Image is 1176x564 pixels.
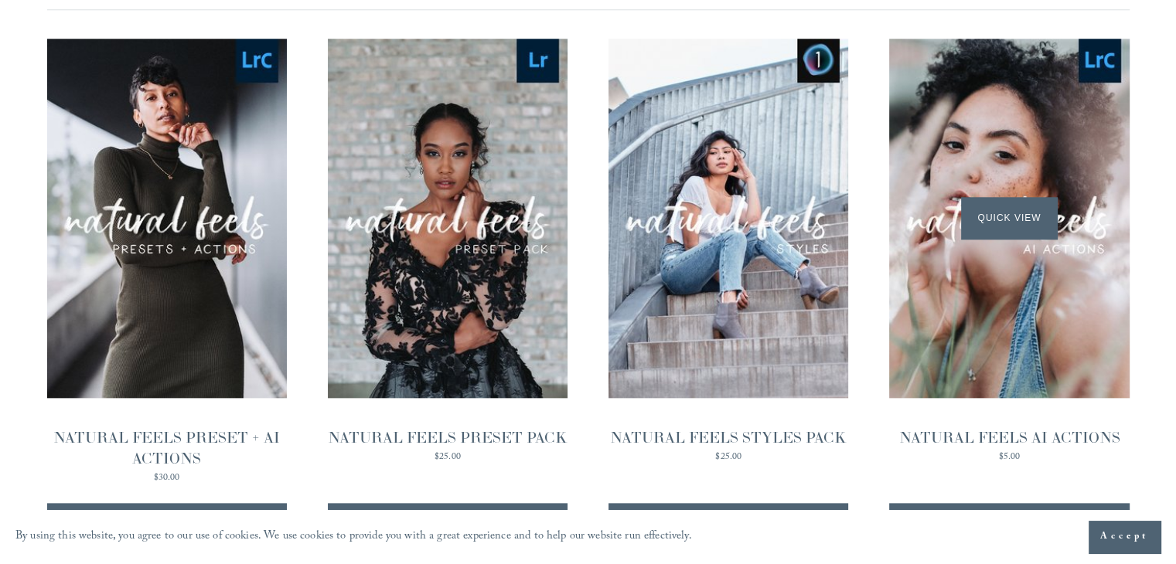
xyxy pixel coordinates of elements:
[47,474,287,483] div: $30.00
[328,503,568,537] button: Purchase
[608,39,848,465] a: NATURAL FEELS STYLES PACK
[889,503,1129,537] button: Purchase
[15,526,692,549] p: By using this website, you agree to our use of cookies. We use cookies to provide you with a grea...
[898,453,1120,462] div: $5.00
[961,197,1058,240] span: Quick View
[47,503,287,537] button: Purchase
[47,39,287,486] a: NATURAL FEELS PRESET + AI ACTIONS
[47,427,287,469] div: NATURAL FEELS PRESET + AI ACTIONS
[898,427,1120,448] div: NATURAL FEELS AI ACTIONS
[1100,529,1149,545] span: Accept
[328,453,568,462] div: $25.00
[889,39,1129,465] a: NATURAL FEELS AI ACTIONS
[328,427,568,448] div: NATURAL FEELS PRESET PACK
[1089,521,1161,553] button: Accept
[608,503,848,537] button: Purchase
[610,453,847,462] div: $25.00
[610,427,847,448] div: NATURAL FEELS STYLES PACK
[328,39,568,465] a: NATURAL FEELS PRESET PACK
